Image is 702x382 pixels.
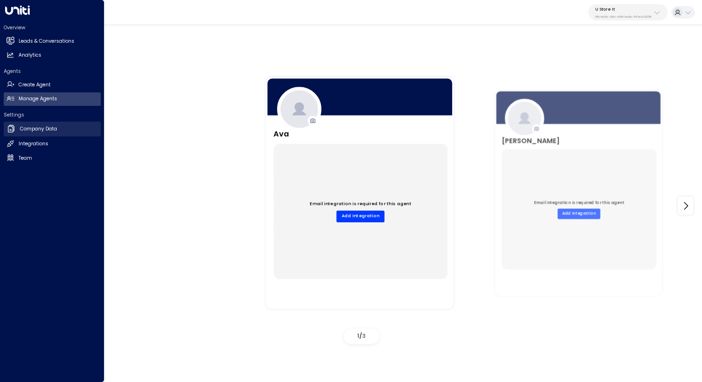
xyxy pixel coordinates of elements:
[4,34,101,48] a: Leads & Conversations
[4,151,101,165] a: Team
[362,332,366,340] span: 3
[273,128,289,139] h3: Ava
[558,208,601,219] button: Add Integration
[310,201,411,207] p: Email integration is required for this agent
[19,95,57,103] h2: Manage Agents
[4,92,101,106] a: Manage Agents
[4,122,101,136] a: Company Data
[357,332,359,340] span: 1
[19,38,74,45] h2: Leads & Conversations
[4,111,101,118] h2: Settings
[19,52,41,59] h2: Analytics
[588,4,668,20] button: U Store It58c4b32c-92b1-4356-be9b-1247e2c02228
[19,155,32,162] h2: Team
[595,6,651,12] p: U Store It
[4,68,101,75] h2: Agents
[4,78,101,91] a: Create Agent
[534,200,624,206] p: Email integration is required for this agent
[4,24,101,31] h2: Overview
[20,125,57,133] h2: Company Data
[19,140,48,148] h2: Integrations
[19,81,51,89] h2: Create Agent
[4,137,101,151] a: Integrations
[4,49,101,62] a: Analytics
[344,329,379,344] div: /
[595,15,651,19] p: 58c4b32c-92b1-4356-be9b-1247e2c02228
[502,136,560,146] h3: [PERSON_NAME]
[336,211,384,222] button: Add Integration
